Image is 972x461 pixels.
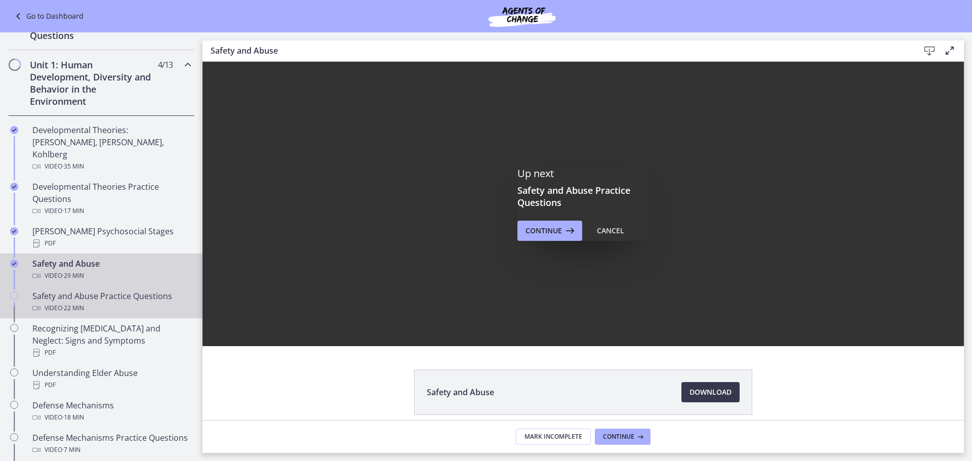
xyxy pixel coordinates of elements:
[461,4,583,28] img: Agents of Change Social Work Test Prep
[10,183,18,191] i: Completed
[10,126,18,134] i: Completed
[32,205,190,217] div: Video
[32,160,190,173] div: Video
[32,444,190,456] div: Video
[589,221,632,241] button: Cancel
[32,237,190,249] div: PDF
[517,167,649,180] p: Up next
[211,45,903,57] h3: Safety and Abuse
[595,429,651,445] button: Continue
[32,432,190,456] div: Defense Mechanisms Practice Questions
[10,227,18,235] i: Completed
[32,258,190,282] div: Safety and Abuse
[32,181,190,217] div: Developmental Theories Practice Questions
[597,225,624,237] div: Cancel
[32,411,190,424] div: Video
[524,433,582,441] span: Mark Incomplete
[32,270,190,282] div: Video
[681,382,740,402] a: Download
[603,433,634,441] span: Continue
[32,302,190,314] div: Video
[32,124,190,173] div: Developmental Theories: [PERSON_NAME], [PERSON_NAME], Kohlberg
[62,270,84,282] span: · 29 min
[62,205,84,217] span: · 17 min
[12,10,84,22] a: Go to Dashboard
[62,411,84,424] span: · 18 min
[62,444,80,456] span: · 7 min
[517,221,582,241] button: Continue
[32,367,190,391] div: Understanding Elder Abuse
[32,379,190,391] div: PDF
[525,225,562,237] span: Continue
[517,184,649,208] h3: Safety and Abuse Practice Questions
[690,386,732,398] span: Download
[32,290,190,314] div: Safety and Abuse Practice Questions
[158,59,173,71] span: 4 / 13
[32,225,190,249] div: [PERSON_NAME] Psychosocial Stages
[30,59,153,107] h2: Unit 1: Human Development, Diversity and Behavior in the Environment
[32,347,190,359] div: PDF
[32,399,190,424] div: Defense Mechanisms
[10,260,18,268] i: Completed
[516,429,591,445] button: Mark Incomplete
[427,386,494,398] span: Safety and Abuse
[32,322,190,359] div: Recognizing [MEDICAL_DATA] and Neglect: Signs and Symptoms
[62,302,84,314] span: · 22 min
[62,160,84,173] span: · 35 min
